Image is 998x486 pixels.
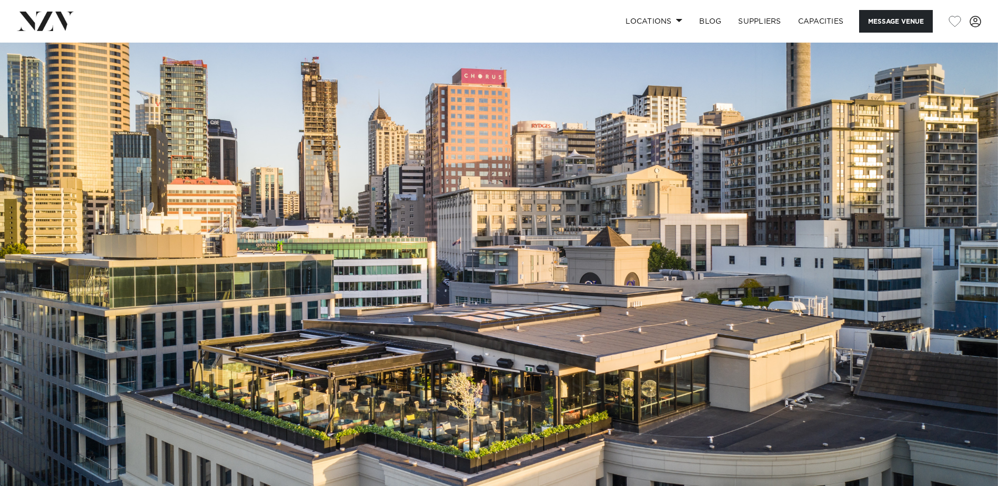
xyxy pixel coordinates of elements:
a: SUPPLIERS [730,10,789,33]
img: nzv-logo.png [17,12,74,31]
a: Locations [617,10,691,33]
a: Capacities [790,10,852,33]
a: BLOG [691,10,730,33]
button: Message Venue [859,10,933,33]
